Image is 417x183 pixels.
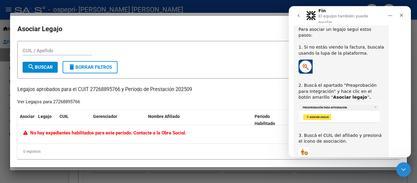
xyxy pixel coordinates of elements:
div: 2. Buscá el apartado "Preaprobación para Integración" y hace clic en el botón amarillo “ ” [10,71,95,94]
div: Los legajos sólo podrán ser asociados a facturas destinadas al área integración. ​ Para asociar u... [10,2,95,50]
p: Legajos aprobados para el CUIT 27268895766 y Período de Prestación 202509 [17,86,400,93]
span: Nombre Afiliado [148,114,180,119]
div: Ver Legajos para 27268895766 [17,98,80,105]
datatable-header-cell: CUIL [57,110,91,130]
span: Gerenciador [93,114,117,119]
b: . [81,89,82,93]
datatable-header-cell: Asociar [17,110,36,130]
b: Asociar legajo [44,89,78,93]
span: CUIL [60,114,69,119]
span: Buscar [27,64,53,70]
span: Asociar [20,114,34,119]
datatable-header-cell: Gerenciador [91,110,146,130]
span: Legajo [38,114,52,119]
mat-icon: delete [68,63,75,71]
span: No hay expedientes habilitados para este período. Contacte a la Obra Social. [23,130,186,136]
div: 0 registros [17,144,400,159]
datatable-header-cell: Periodo Habilitado [252,110,293,130]
button: Borrar Filtros [63,61,118,73]
button: Buscar [23,62,58,73]
span: Periodo Habilitado [255,114,275,126]
datatable-header-cell: Legajo [36,110,57,130]
iframe: Intercom live chat [396,162,411,177]
div: 3. Buscá el CUIL del afiliado y presioná el ícono de asociación. [10,120,95,138]
mat-icon: search [27,63,35,71]
datatable-header-cell: Nombre Afiliado [146,110,252,130]
h2: Asociar Legajo [17,23,400,35]
span: Borrar Filtros [68,64,112,70]
iframe: Intercom live chat [289,6,411,157]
